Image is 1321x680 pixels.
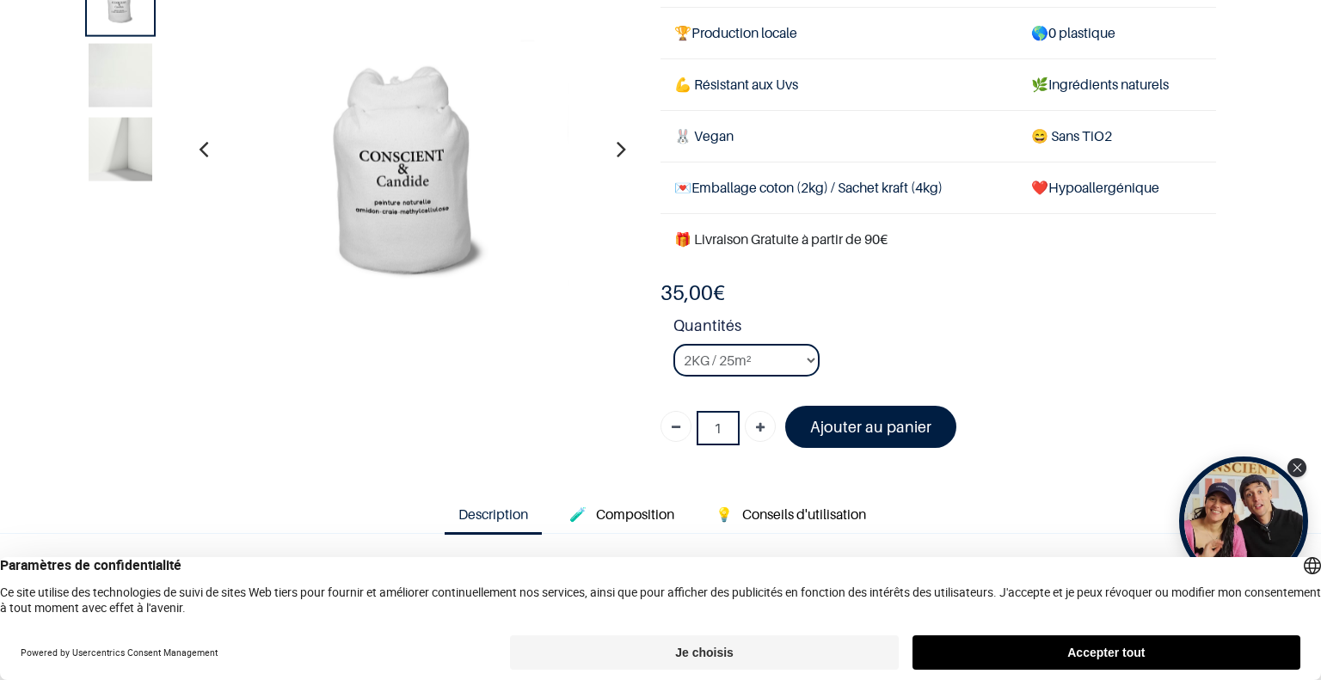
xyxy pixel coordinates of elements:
[596,505,674,523] span: Composition
[15,15,66,66] button: Open chat widget
[1179,456,1308,585] div: Open Tolstoy
[1017,110,1216,162] td: ans TiO2
[89,118,152,181] img: Product image
[785,406,956,448] a: Ajouter au panier
[1017,162,1216,214] td: ❤️Hypoallergénique
[716,505,733,523] span: 💡
[1287,458,1306,477] div: Close Tolstoy widget
[674,179,691,196] span: 💌
[660,162,1017,214] td: Emballage coton (2kg) / Sachet kraft (4kg)
[810,418,931,436] font: Ajouter au panier
[1017,7,1216,58] td: 0 plastique
[89,44,152,107] img: Product image
[1031,24,1048,41] span: 🌎
[660,280,713,305] span: 35,00
[1031,76,1048,93] span: 🌿
[660,280,725,305] b: €
[1179,456,1308,585] div: Tolstoy bubble widget
[674,230,888,248] font: 🎁 Livraison Gratuite à partir de 90€
[674,76,798,93] span: 💪 Résistant aux Uvs
[674,24,691,41] span: 🏆
[660,411,691,442] a: Supprimer
[1017,58,1216,110] td: Ingrédients naturels
[569,505,587,523] span: 🧪
[673,314,1216,344] strong: Quantités
[1031,127,1059,144] span: 😄 S
[745,411,776,442] a: Ajouter
[1179,456,1308,585] div: Open Tolstoy widget
[674,127,734,144] span: 🐰 Vegan
[742,505,866,523] span: Conseils d'utilisation
[660,7,1017,58] td: Production locale
[458,505,528,523] span: Description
